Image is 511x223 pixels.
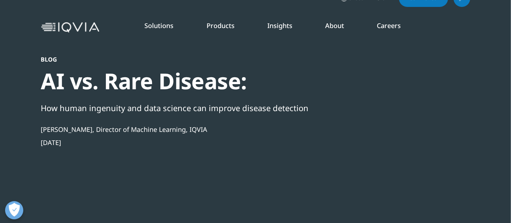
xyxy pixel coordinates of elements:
div: Blog [41,56,431,63]
img: IQVIA Healthcare Information Technology and Pharma Clinical Research Company [41,22,99,33]
a: Insights [267,21,292,30]
div: [DATE] [41,138,431,147]
div: AI vs. Rare Disease: [41,67,431,95]
a: Products [207,21,235,30]
div: [PERSON_NAME], Director of Machine Learning, IQVIA [41,125,431,134]
button: Open Preferences [5,201,23,219]
nav: Primary [102,10,470,44]
a: Solutions [145,21,174,30]
a: Careers [377,21,401,30]
a: About [325,21,344,30]
div: How human ingenuity and data science can improve disease detection [41,102,431,114]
